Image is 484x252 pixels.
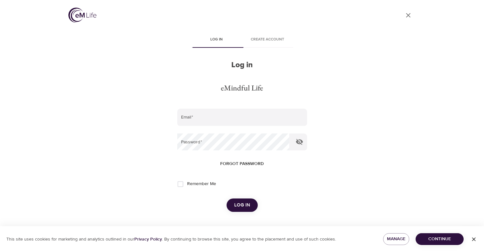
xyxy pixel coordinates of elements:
[383,233,410,245] button: Manage
[246,36,289,43] span: Create account
[187,181,216,187] span: Remember Me
[234,201,250,209] span: Log in
[236,225,248,232] div: OR
[227,198,258,212] button: Log in
[68,8,96,23] img: logo
[177,32,307,48] div: disabled tabs example
[134,236,162,242] a: Privacy Policy
[421,235,459,243] span: Continue
[218,158,266,170] button: Forgot password
[195,36,238,43] span: Log in
[221,83,263,93] div: eMindful Life
[401,8,416,23] a: close
[416,233,464,245] button: Continue
[177,61,307,70] h2: Log in
[388,235,404,243] span: Manage
[220,160,264,168] span: Forgot password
